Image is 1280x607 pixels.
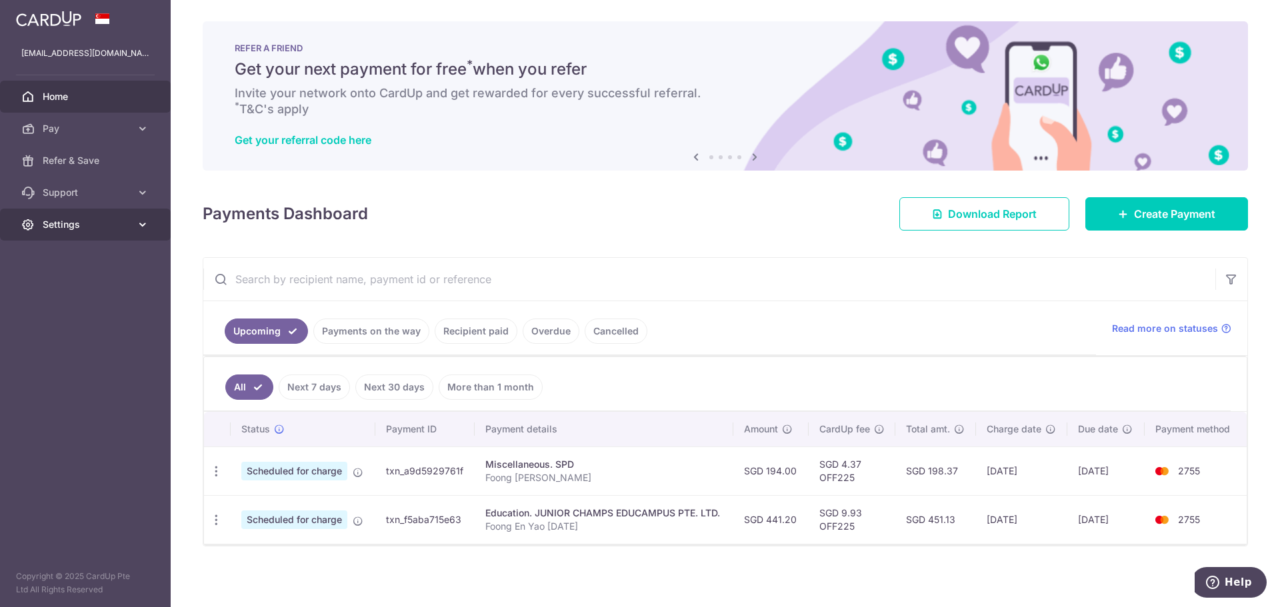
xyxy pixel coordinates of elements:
[948,206,1037,222] span: Download Report
[523,318,579,344] a: Overdue
[235,59,1216,80] h5: Get your next payment for free when you refer
[43,154,131,167] span: Refer & Save
[1134,206,1215,222] span: Create Payment
[235,85,1216,117] h6: Invite your network onto CardUp and get rewarded for every successful referral. T&C's apply
[225,318,308,344] a: Upcoming
[1067,495,1144,544] td: [DATE]
[485,506,723,520] div: Education. JUNIOR CHAMPS EDUCAMPUS PTE. LTD.
[1178,465,1200,476] span: 2755
[1149,463,1175,479] img: Bank Card
[203,202,368,226] h4: Payments Dashboard
[241,422,270,436] span: Status
[1195,567,1267,600] iframe: Opens a widget where you can find more information
[1112,322,1231,335] a: Read more on statuses
[21,47,149,60] p: [EMAIL_ADDRESS][DOMAIN_NAME]
[241,510,347,529] span: Scheduled for charge
[439,374,543,400] a: More than 1 month
[1067,446,1144,495] td: [DATE]
[43,218,131,231] span: Settings
[895,495,976,544] td: SGD 451.13
[203,21,1248,171] img: RAF banner
[375,495,475,544] td: txn_f5aba715e63
[43,186,131,199] span: Support
[485,458,723,471] div: Miscellaneous. SPD
[744,422,778,436] span: Amount
[435,318,517,344] a: Recipient paid
[375,446,475,495] td: txn_a9d5929761f
[43,122,131,135] span: Pay
[976,446,1067,495] td: [DATE]
[1149,512,1175,528] img: Bank Card
[485,471,723,484] p: Foong [PERSON_NAME]
[976,495,1067,544] td: [DATE]
[819,422,870,436] span: CardUp fee
[987,422,1041,436] span: Charge date
[809,446,895,495] td: SGD 4.37 OFF225
[16,11,81,27] img: CardUp
[203,258,1215,301] input: Search by recipient name, payment id or reference
[1078,422,1118,436] span: Due date
[809,495,895,544] td: SGD 9.93 OFF225
[1178,514,1200,525] span: 2755
[355,374,433,400] a: Next 30 days
[235,133,371,147] a: Get your referral code here
[241,462,347,480] span: Scheduled for charge
[43,90,131,103] span: Home
[733,446,809,495] td: SGD 194.00
[279,374,350,400] a: Next 7 days
[235,43,1216,53] p: REFER A FRIEND
[475,412,733,446] th: Payment details
[485,520,723,533] p: Foong En Yao [DATE]
[895,446,976,495] td: SGD 198.37
[899,197,1069,231] a: Download Report
[1145,412,1247,446] th: Payment method
[733,495,809,544] td: SGD 441.20
[225,374,273,400] a: All
[313,318,429,344] a: Payments on the way
[1112,322,1218,335] span: Read more on statuses
[375,412,475,446] th: Payment ID
[585,318,647,344] a: Cancelled
[906,422,950,436] span: Total amt.
[1085,197,1248,231] a: Create Payment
